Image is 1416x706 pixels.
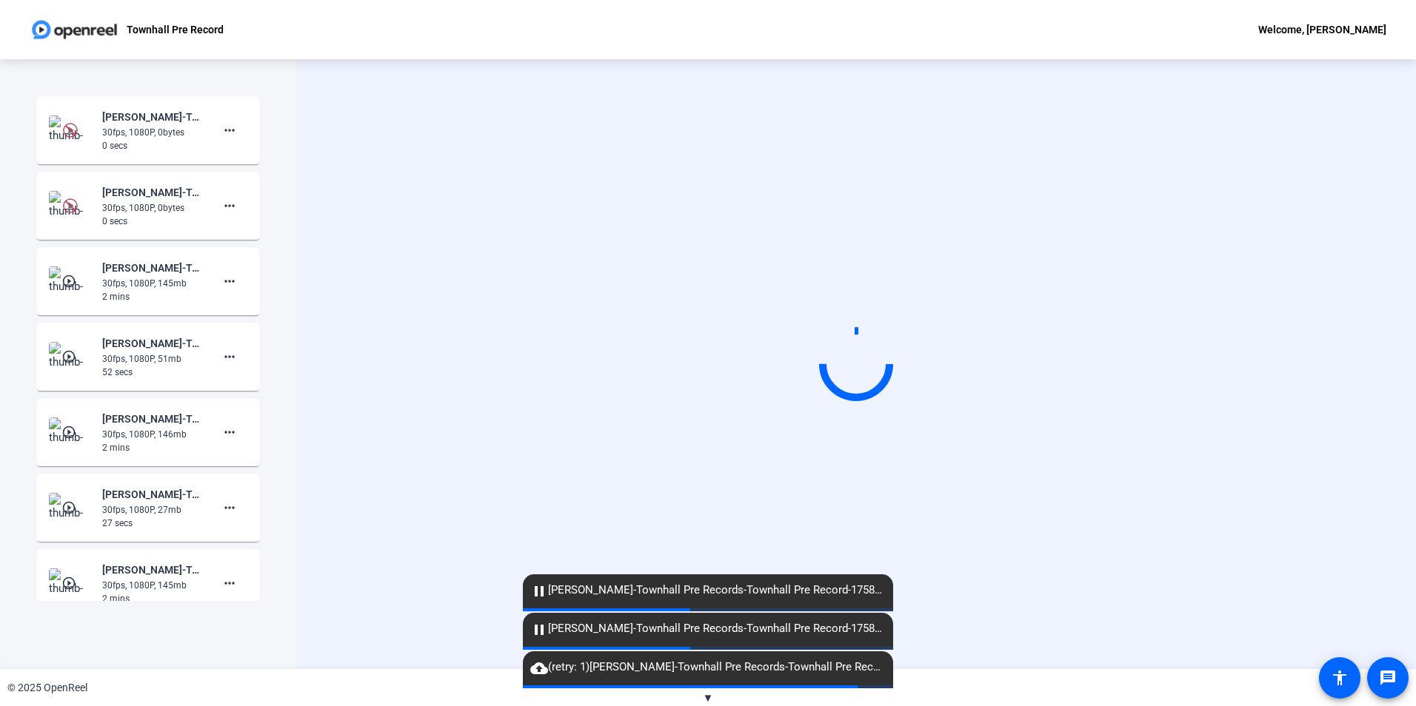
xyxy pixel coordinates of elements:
[49,417,93,447] img: thumb-nail
[49,568,93,598] img: thumb-nail
[221,272,238,290] mat-icon: more_horiz
[49,115,93,145] img: thumb-nail
[523,620,893,638] span: [PERSON_NAME]-Townhall Pre Records-Townhall Pre Record-1758195328988-webcam
[127,21,224,38] p: Townhall Pre Record
[221,423,238,441] mat-icon: more_horiz
[49,191,93,221] img: thumb-nail
[102,366,201,379] div: 52 secs
[102,259,201,277] div: [PERSON_NAME]-Townhall Pre Records-Townhall Pre Record-1758194996722-webcam
[1331,669,1349,687] mat-icon: accessibility
[530,582,548,600] mat-icon: pause
[523,659,893,676] span: (retry: 1) [PERSON_NAME]-Townhall Pre Records-Townhall Pre Record-1758195207028-webcam
[63,123,78,138] img: Preview is unavailable
[102,352,201,366] div: 30fps, 1080P, 51mb
[523,582,893,599] span: [PERSON_NAME]-Townhall Pre Records-Townhall Pre Record-1758195537604-webcam
[61,576,79,591] mat-icon: play_circle_outline
[61,274,79,289] mat-icon: play_circle_outline
[102,184,201,201] div: [PERSON_NAME]-Townhall Pre Records-Townhall Pre Record-1758195207028-webcam
[102,592,201,605] div: 2 mins
[221,499,238,517] mat-icon: more_horiz
[61,500,79,515] mat-icon: play_circle_outline
[49,342,93,372] img: thumb-nail
[102,441,201,454] div: 2 mins
[102,334,201,352] div: [PERSON_NAME]-Townhall Pre Records-Townhall Pre Record-1758194907506-webcam
[221,121,238,139] mat-icon: more_horiz
[102,561,201,579] div: [PERSON_NAME]-Townhall Pre Records-Townhall Pre Record-1758187596055-webcam
[7,680,87,696] div: © 2025 OpenReel
[61,425,79,440] mat-icon: play_circle_outline
[102,410,201,428] div: [PERSON_NAME]-Townhall Pre Records-Townhall Pre Record-1758194684285-webcam
[221,197,238,215] mat-icon: more_horiz
[703,691,714,705] span: ▼
[221,348,238,366] mat-icon: more_horiz
[530,621,548,639] mat-icon: pause
[30,15,119,44] img: OpenReel logo
[102,126,201,139] div: 30fps, 1080P, 0bytes
[530,659,548,677] mat-icon: cloud_upload
[102,517,201,530] div: 27 secs
[102,201,201,215] div: 30fps, 1080P, 0bytes
[63,198,78,213] img: Preview is unavailable
[102,503,201,517] div: 30fps, 1080P, 27mb
[102,579,201,592] div: 30fps, 1080P, 145mb
[49,493,93,522] img: thumb-nail
[61,349,79,364] mat-icon: play_circle_outline
[102,215,201,228] div: 0 secs
[102,290,201,303] div: 2 mins
[221,574,238,592] mat-icon: more_horiz
[1258,21,1386,38] div: Welcome, [PERSON_NAME]
[102,108,201,126] div: [PERSON_NAME]-Townhall Pre Records-Townhall Pre Record-1758195328988-webcam
[102,485,201,503] div: [PERSON_NAME]-Townhall Pre Records-Townhall Pre Record-1758194627640-webcam
[102,277,201,290] div: 30fps, 1080P, 145mb
[49,266,93,296] img: thumb-nail
[102,428,201,441] div: 30fps, 1080P, 146mb
[102,139,201,152] div: 0 secs
[1379,669,1397,687] mat-icon: message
